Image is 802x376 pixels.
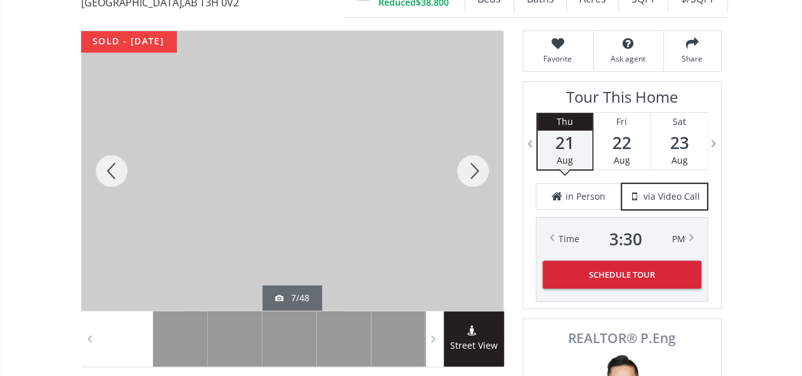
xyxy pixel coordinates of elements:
[593,134,650,152] span: 22
[538,113,592,131] div: Thu
[644,190,700,203] span: via Video Call
[543,261,701,288] button: Schedule Tour
[566,190,605,203] span: in Person
[600,53,657,64] span: Ask agent
[670,53,715,64] span: Share
[671,154,688,166] span: Aug
[529,53,586,64] span: Favorite
[557,154,573,166] span: Aug
[614,154,630,166] span: Aug
[559,230,685,248] div: Time PM
[593,113,650,131] div: Fri
[275,292,309,304] div: 7/48
[650,113,708,131] div: Sat
[537,332,707,345] span: REALTOR® P.Eng
[536,88,708,112] h3: Tour This Home
[81,31,503,311] div: 192 Ascot Crescent SW Calgary, AB T3H 0V2 - Photo 7 of 48
[650,134,708,152] span: 23
[81,31,176,52] div: sold - [DATE]
[609,230,642,248] span: 3 : 30
[538,134,592,152] span: 21
[444,339,504,353] span: Street View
